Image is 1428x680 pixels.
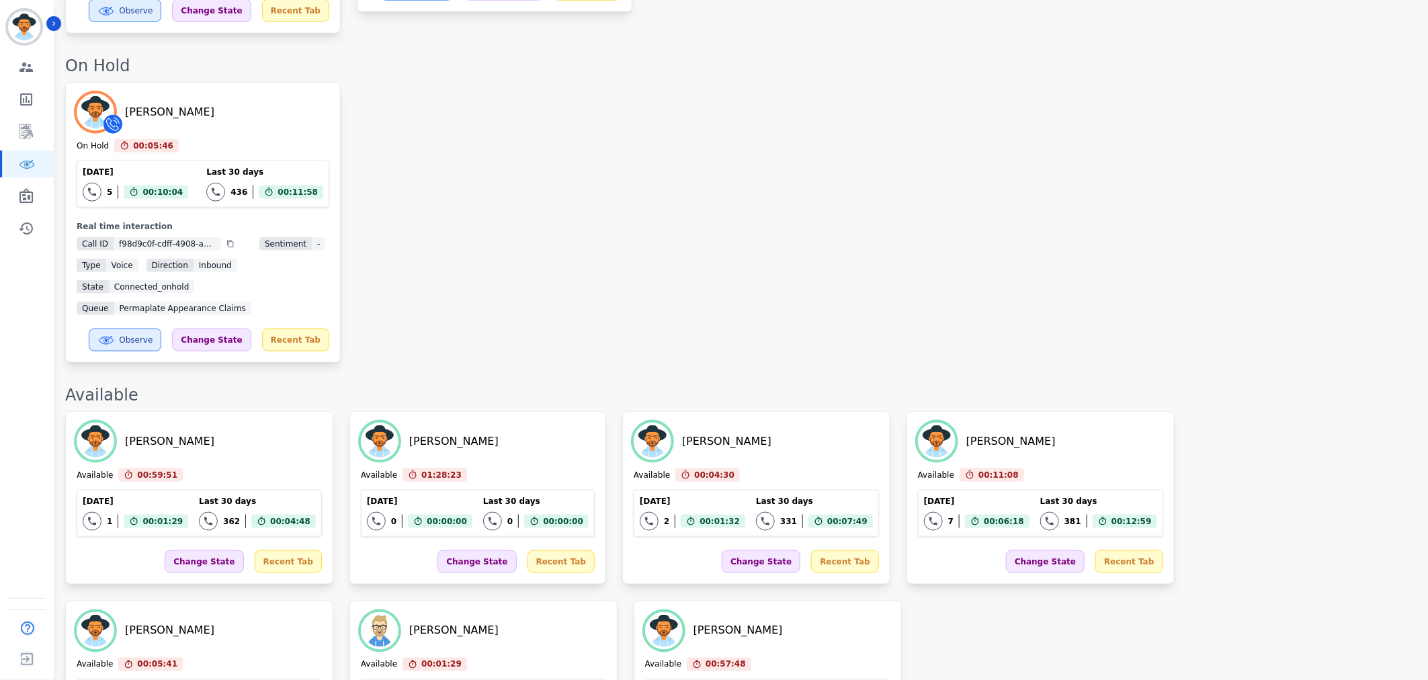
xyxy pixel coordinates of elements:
img: Avatar [918,423,956,460]
div: Available [645,659,681,671]
div: On Hold [65,55,1415,77]
div: Last 30 days [199,496,316,507]
span: 00:57:48 [706,658,746,671]
span: f98d9c0f-cdff-4908-ab24-b0e521519503 [114,237,221,251]
div: [DATE] [924,496,1030,507]
div: Available [918,470,954,482]
div: 5 [107,187,112,198]
div: Available [634,470,670,482]
span: 00:59:51 [137,468,177,482]
div: 436 [230,187,247,198]
img: Bordered avatar [8,11,40,43]
img: Avatar [77,423,114,460]
img: Avatar [634,423,671,460]
img: Avatar [77,612,114,650]
div: [DATE] [83,167,188,177]
span: Direction [146,259,194,272]
img: Avatar [645,612,683,650]
span: 00:00:00 [543,515,583,528]
div: [DATE] [640,496,745,507]
span: 00:04:30 [694,468,734,482]
span: 00:12:59 [1111,515,1152,528]
div: Last 30 days [1040,496,1157,507]
span: 00:07:49 [827,515,868,528]
div: [DATE] [367,496,472,507]
div: Recent Tab [1095,550,1163,573]
span: 01:28:23 [421,468,462,482]
span: 00:01:29 [142,515,183,528]
div: Real time interaction [77,221,329,232]
span: State [77,280,109,294]
div: Available [361,659,397,671]
span: 00:05:46 [133,139,173,153]
div: Recent Tab [528,550,595,573]
div: 1 [107,516,112,527]
span: inbound [194,259,237,272]
span: connected_onhold [109,280,194,294]
div: 0 [391,516,396,527]
div: 381 [1064,516,1081,527]
span: 00:11:08 [978,468,1019,482]
div: Recent Tab [262,329,329,351]
span: Observe [119,335,153,345]
span: Observe [119,5,153,16]
div: Last 30 days [206,167,323,177]
span: 00:00:00 [427,515,467,528]
span: 00:04:48 [270,515,310,528]
span: Permaplate Appearance Claims [114,302,251,315]
span: 00:05:41 [137,658,177,671]
button: Observe [89,329,161,351]
div: [PERSON_NAME] [125,104,214,120]
div: 362 [223,516,240,527]
img: Avatar [361,423,398,460]
div: Change State [1006,550,1085,573]
div: 0 [507,516,513,527]
div: [PERSON_NAME] [694,623,783,639]
div: [PERSON_NAME] [409,433,499,450]
div: Last 30 days [483,496,589,507]
div: Change State [722,550,800,573]
span: - [312,237,325,251]
div: Available [65,384,1415,406]
span: Type [77,259,106,272]
img: Avatar [361,612,398,650]
div: 7 [948,516,954,527]
span: Sentiment [259,237,312,251]
div: Recent Tab [255,550,322,573]
div: 2 [664,516,669,527]
div: Recent Tab [811,550,878,573]
div: Change State [165,550,243,573]
div: [PERSON_NAME] [125,623,214,639]
div: [PERSON_NAME] [125,433,214,450]
span: Queue [77,302,114,315]
div: Last 30 days [756,496,873,507]
div: Available [77,659,113,671]
div: 331 [780,516,797,527]
div: Available [77,470,113,482]
span: 00:01:32 [700,515,740,528]
div: [PERSON_NAME] [682,433,771,450]
div: Available [361,470,397,482]
div: Change State [437,550,516,573]
span: voice [106,259,138,272]
div: [DATE] [83,496,188,507]
div: Change State [172,329,251,351]
span: 00:01:29 [421,658,462,671]
img: Avatar [77,93,114,131]
span: 00:06:18 [984,515,1024,528]
div: On Hold [77,140,109,153]
span: Call ID [77,237,114,251]
span: 00:11:58 [278,185,318,199]
div: [PERSON_NAME] [966,433,1056,450]
div: [PERSON_NAME] [409,623,499,639]
span: 00:10:04 [142,185,183,199]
